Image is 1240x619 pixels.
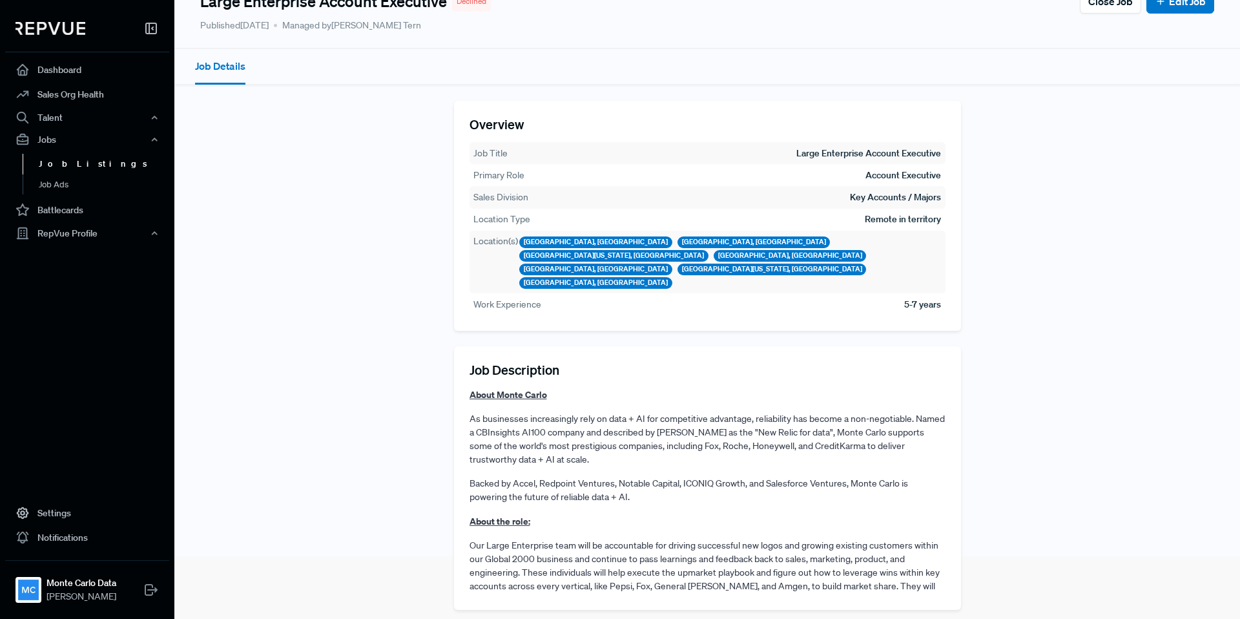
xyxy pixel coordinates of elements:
[274,19,421,32] span: Managed by [PERSON_NAME] Tern
[15,22,85,35] img: RepVue
[677,264,867,275] div: [GEOGRAPHIC_DATA][US_STATE], [GEOGRAPHIC_DATA]
[714,250,867,262] div: [GEOGRAPHIC_DATA], [GEOGRAPHIC_DATA]
[849,190,942,205] td: Key Accounts / Majors
[470,362,945,377] h5: Job Description
[5,82,169,107] a: Sales Org Health
[865,168,942,183] td: Account Executive
[677,236,831,248] div: [GEOGRAPHIC_DATA], [GEOGRAPHIC_DATA]
[470,413,945,465] span: As businesses increasingly rely on data + AI for competitive advantage, reliability has become a ...
[473,146,508,161] th: Job Title
[904,297,942,312] td: 5-7 years
[470,116,945,132] h5: Overview
[5,58,169,82] a: Dashboard
[46,590,116,603] span: [PERSON_NAME]
[5,222,169,244] button: RepVue Profile
[5,525,169,550] a: Notifications
[519,236,672,248] div: [GEOGRAPHIC_DATA], [GEOGRAPHIC_DATA]
[23,174,187,195] a: Job Ads
[470,477,908,503] span: Backed by Accel, Redpoint Ventures, Notable Capital, ICONIQ Growth, and Salesforce Ventures, Mont...
[473,234,519,289] th: Location(s)
[470,388,547,401] u: About Monte Carlo
[195,49,245,85] button: Job Details
[473,297,542,312] th: Work Experience
[473,168,525,183] th: Primary Role
[23,154,187,174] a: Job Listings
[470,540,940,605] span: Our Large Enterprise team will be accountable for driving successful new logos and growing existi...
[5,129,169,151] button: Jobs
[519,277,672,289] div: [GEOGRAPHIC_DATA], [GEOGRAPHIC_DATA]
[519,264,672,275] div: [GEOGRAPHIC_DATA], [GEOGRAPHIC_DATA]
[5,501,169,525] a: Settings
[470,515,530,527] u: About the role:
[473,212,531,227] th: Location Type
[200,19,269,32] p: Published [DATE]
[519,250,708,262] div: [GEOGRAPHIC_DATA][US_STATE], [GEOGRAPHIC_DATA]
[5,560,169,609] a: Monte Carlo DataMonte Carlo Data[PERSON_NAME]
[473,190,529,205] th: Sales Division
[796,146,942,161] td: Large Enterprise Account Executive
[5,107,169,129] button: Talent
[46,576,116,590] strong: Monte Carlo Data
[5,198,169,222] a: Battlecards
[864,212,942,227] td: Remote in territory
[18,580,39,600] img: Monte Carlo Data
